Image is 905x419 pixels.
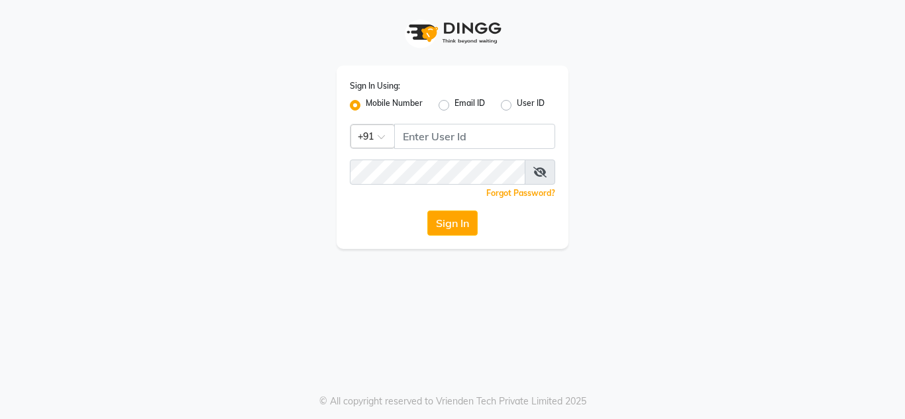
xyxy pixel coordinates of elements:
a: Forgot Password? [486,188,555,198]
input: Username [350,160,525,185]
button: Sign In [427,210,478,236]
img: logo1.svg [399,13,506,52]
label: Email ID [454,97,485,113]
label: Mobile Number [366,97,423,113]
input: Username [394,124,555,149]
label: User ID [517,97,545,113]
label: Sign In Using: [350,80,400,92]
